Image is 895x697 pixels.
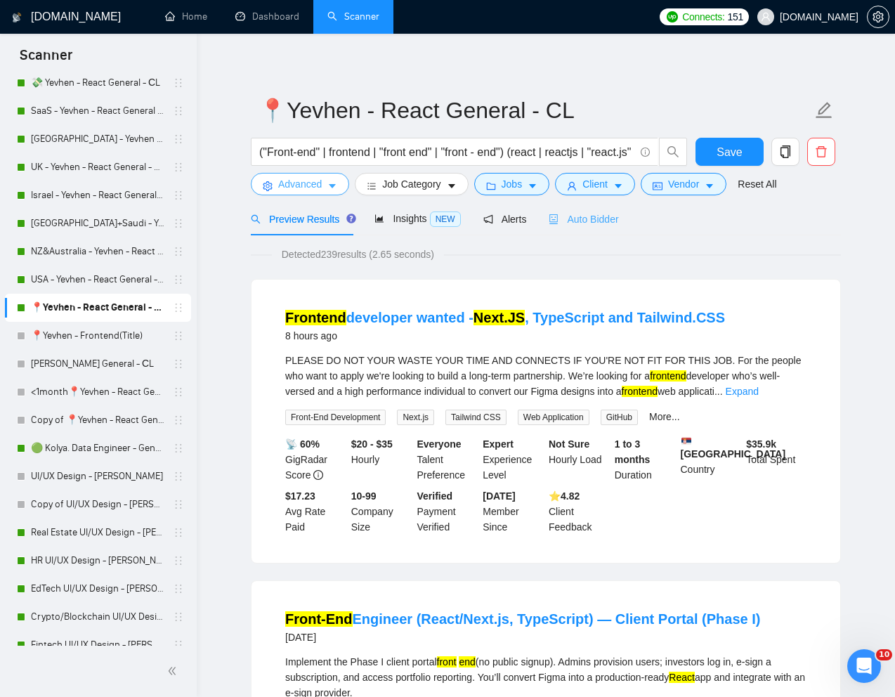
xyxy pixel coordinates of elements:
[549,438,589,450] b: Not Sure
[459,656,475,667] mark: end
[746,438,776,450] b: $ 35.9k
[717,143,742,161] span: Save
[669,672,695,683] mark: React
[251,214,261,224] span: search
[660,145,686,158] span: search
[285,629,760,646] div: [DATE]
[414,488,481,535] div: Payment Verified
[613,181,623,191] span: caret-down
[31,294,164,322] a: 📍Yevhen - React General - СL
[173,555,184,566] span: holder
[259,143,634,161] input: Search Freelance Jobs...
[678,436,744,483] div: Country
[173,639,184,651] span: holder
[641,148,650,157] span: info-circle
[417,438,462,450] b: Everyone
[285,327,725,344] div: 8 hours ago
[327,11,379,22] a: searchScanner
[772,145,799,158] span: copy
[263,181,273,191] span: setting
[31,434,164,462] a: 🟢 Kolya. Data Engineer - General
[681,436,786,460] b: [GEOGRAPHIC_DATA]
[31,603,164,631] a: Crypto/Blockchain UI/UX Design - [PERSON_NAME]
[285,611,353,627] mark: Front-End
[31,631,164,659] a: Fintech UI/UX Design - [PERSON_NAME]
[847,649,881,683] iframe: Intercom live chat
[31,237,164,266] a: NZ&Australia - Yevhen - React General - СL
[31,153,164,181] a: UK - Yevhen - React General - СL
[272,247,444,262] span: Detected 239 results (2.65 seconds)
[480,488,546,535] div: Member Since
[681,436,691,446] img: 🇷🇸
[285,438,320,450] b: 📡 60%
[622,386,658,397] mark: frontend
[612,436,678,483] div: Duration
[31,378,164,406] a: <1month📍Yevhen - React General - СL
[173,583,184,594] span: holder
[173,274,184,285] span: holder
[582,176,608,192] span: Client
[31,322,164,350] a: 📍Yevhen - Frontend(Title)
[31,69,164,97] a: 💸 Yevhen - React General - СL
[259,93,812,128] input: Scanner name...
[367,181,377,191] span: bars
[771,138,799,166] button: copy
[173,386,184,398] span: holder
[483,490,515,502] b: [DATE]
[173,443,184,454] span: holder
[486,181,496,191] span: folder
[173,330,184,341] span: holder
[705,181,714,191] span: caret-down
[528,181,537,191] span: caret-down
[483,214,493,224] span: notification
[430,211,461,227] span: NEW
[567,181,577,191] span: user
[31,547,164,575] a: HR UI/UX Design - [PERSON_NAME]
[345,212,358,225] div: Tooltip anchor
[668,176,699,192] span: Vendor
[474,173,550,195] button: folderJobscaret-down
[351,438,393,450] b: $20 - $35
[31,97,164,125] a: SaaS - Yevhen - React General - СL
[761,12,771,22] span: user
[31,125,164,153] a: [GEOGRAPHIC_DATA] - Yevhen - React General - СL
[650,370,686,382] mark: frontend
[417,490,453,502] b: Verified
[31,209,164,237] a: [GEOGRAPHIC_DATA]+Saudi - Yevhen - React General - СL
[397,410,434,425] span: Next.js
[549,214,558,224] span: robot
[173,246,184,257] span: holder
[382,176,440,192] span: Job Category
[173,358,184,370] span: holder
[437,656,457,667] mark: front
[285,490,315,502] b: $17.23
[278,176,322,192] span: Advanced
[235,11,299,22] a: dashboardDashboard
[173,105,184,117] span: holder
[251,173,349,195] button: settingAdvancedcaret-down
[649,411,680,422] a: More...
[653,181,662,191] span: idcard
[285,310,346,325] mark: Frontend
[667,11,678,22] img: upwork-logo.png
[807,138,835,166] button: delete
[173,133,184,145] span: holder
[12,6,22,29] img: logo
[483,438,514,450] b: Expert
[555,173,635,195] button: userClientcaret-down
[414,436,481,483] div: Talent Preference
[815,101,833,119] span: edit
[31,490,164,519] a: Copy of UI/UX Design - [PERSON_NAME]
[173,415,184,426] span: holder
[480,436,546,483] div: Experience Level
[546,436,612,483] div: Hourly Load
[348,488,414,535] div: Company Size
[743,436,809,483] div: Total Spent
[682,9,724,25] span: Connects:
[374,213,460,224] span: Insights
[808,145,835,158] span: delete
[31,462,164,490] a: UI/UX Design - [PERSON_NAME]
[518,410,589,425] span: Web Application
[173,218,184,229] span: holder
[549,214,618,225] span: Auto Bidder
